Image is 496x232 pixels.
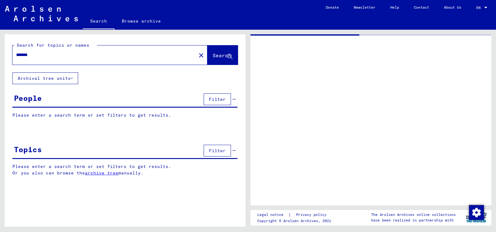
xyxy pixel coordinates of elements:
img: Change consent [469,205,484,220]
div: People [14,92,42,104]
p: Copyright © Arolsen Archives, 2021 [257,218,334,224]
p: The Arolsen Archives online collections [371,212,456,217]
div: | [257,212,334,218]
a: Browse archive [114,14,168,28]
button: Clear [195,49,207,61]
a: Search [83,14,114,30]
button: Search [207,45,238,65]
button: Archival tree units [12,72,78,84]
span: Filter [209,97,226,102]
span: Search [213,52,231,58]
span: EN [476,6,483,10]
button: Filter [204,93,231,105]
span: Filter [209,148,226,153]
a: Privacy policy [291,212,334,218]
a: Legal notice [257,212,288,218]
p: Please enter a search term or set filters to get results. [12,112,237,118]
button: Filter [204,145,231,157]
img: Arolsen_neg.svg [5,6,78,21]
mat-icon: close [197,52,205,59]
p: have been realized in partnership with [371,217,456,223]
a: archive tree [85,170,118,176]
mat-label: Search for topics or names [17,42,89,48]
div: Topics [14,144,42,155]
img: yv_logo.png [465,210,488,225]
p: Please enter a search term or set filters to get results. Or you also can browse the manually. [12,163,238,176]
